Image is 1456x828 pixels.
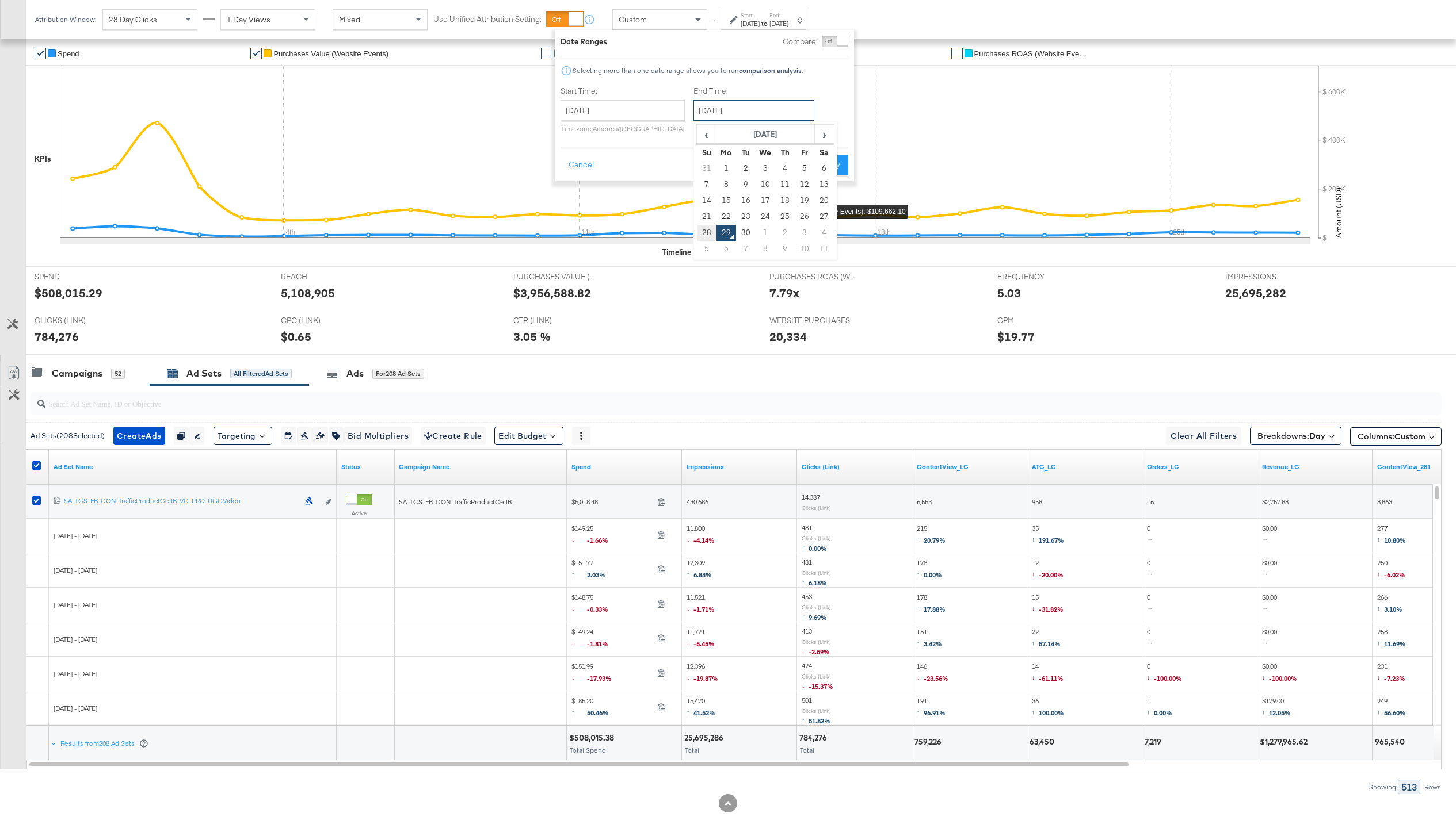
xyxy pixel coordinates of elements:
a: ATC_LC [1032,462,1138,471]
span: 178 [917,558,942,582]
td: 6 [814,160,834,177]
span: 0.00% [1154,708,1172,717]
span: ↔ [1147,569,1157,578]
button: Cancel [561,155,602,175]
span: CPM [997,315,1084,326]
td: 9 [775,241,795,257]
span: ↑ [687,569,693,578]
td: 24 [756,209,775,225]
button: Edit Budget [494,427,563,445]
span: 17.88% [924,605,946,614]
span: -20.00% [1039,570,1064,579]
span: -7.23% [1384,674,1405,683]
span: 191 [917,696,946,720]
span: 2.03% [587,570,614,579]
th: Th [775,144,795,160]
span: › [815,125,833,143]
label: Start Time: [561,86,685,97]
td: 5 [795,160,814,177]
span: -31.82% [1039,605,1064,614]
td: 23 [736,209,756,225]
span: ↓ [1032,673,1039,681]
span: [DATE] - [DATE] [54,566,97,574]
span: 146 [917,662,948,685]
span: [DATE] - [DATE] [54,600,97,609]
td: 8 [716,177,736,193]
div: [DATE] [741,19,760,28]
div: Campaigns [52,367,102,380]
th: Su [697,144,716,160]
div: Timeline [662,247,691,258]
div: Results from 208 Ad Sets [60,739,148,748]
span: 56.60% [1384,708,1406,717]
span: Create Rule [424,429,482,443]
td: 22 [716,209,736,225]
span: 6,553 [917,497,932,506]
button: CreateAds [113,427,165,445]
span: ↔ [1147,604,1157,612]
span: $0.00 [1262,593,1277,616]
span: ↔ [1262,535,1272,543]
span: 0 [1147,662,1182,685]
div: 5,108,905 [281,285,335,301]
span: 22 [1032,627,1061,651]
label: Active [346,509,372,517]
span: 231 [1377,662,1405,685]
th: Tu [736,144,756,160]
th: We [756,144,775,160]
div: 52 [111,369,125,379]
a: Revenue_LC [1262,462,1368,471]
sub: Clicks (Link) [802,638,831,645]
span: ↓ [917,673,924,681]
span: Columns: [1358,431,1425,442]
td: 7 [736,241,756,257]
button: Breakdowns:Day [1250,427,1341,445]
span: ↓ [802,681,809,689]
text: Amount (USD) [1333,187,1344,238]
td: 6 [716,241,736,257]
td: 1 [756,225,775,241]
sub: Clicks (Link) [802,504,831,511]
span: 12,396 [687,662,718,685]
span: ↑ [687,707,693,716]
span: 501 [802,696,812,704]
span: IMPRESSIONS [1225,271,1312,282]
span: ↑ [1377,604,1384,612]
span: ↓ [571,638,587,647]
p: Timezone: America/[GEOGRAPHIC_DATA] [561,124,685,133]
span: 11,721 [687,627,715,651]
td: 15 [716,193,736,209]
a: The number of clicks on links appearing on your ad or Page that direct people to your sites off F... [802,462,908,471]
span: ↑ [917,638,924,647]
button: Columns:Custom [1350,427,1442,446]
span: -1.71% [693,605,715,614]
td: 21 [697,209,716,225]
span: Breakdowns: [1257,430,1325,442]
span: 0 [1147,558,1157,582]
span: 0.00% [809,544,827,553]
span: $0.00 [1262,524,1277,547]
span: 15 [1032,593,1064,616]
span: 178 [917,593,946,616]
span: 57.14% [1039,639,1061,648]
span: 12 [1032,558,1064,582]
span: 9.69% [809,613,827,622]
td: 2 [736,160,756,177]
span: -1.81% [587,639,617,648]
span: Purchases Value (Website Events) [273,49,388,58]
td: 4 [775,160,795,177]
span: -2.59% [809,647,830,656]
span: 11,521 [687,593,715,616]
td: 19 [795,193,814,209]
span: [DATE] - [DATE] [54,531,97,540]
span: -61.11% [1039,674,1064,683]
span: CTR (LINK) [513,315,600,326]
span: -4.14% [693,536,715,545]
span: ↓ [687,535,693,543]
span: 6.84% [693,570,712,579]
span: 12,309 [687,558,712,582]
td: 3 [756,160,775,177]
span: Clear All Filters [1171,429,1237,443]
th: Fr [795,144,814,160]
span: -0.33% [587,605,617,614]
